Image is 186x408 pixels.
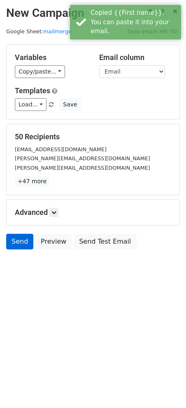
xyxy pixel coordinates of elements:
[43,28,72,35] a: mailmerge
[35,234,72,249] a: Preview
[6,28,72,35] small: Google Sheet:
[74,234,136,249] a: Send Test Email
[91,8,178,36] div: Copied {{First name}}. You can paste it into your email.
[15,146,107,152] small: [EMAIL_ADDRESS][DOMAIN_NAME]
[15,86,50,95] a: Templates
[145,369,186,408] iframe: Chat Widget
[15,65,65,78] a: Copy/paste...
[59,98,81,111] button: Save
[6,234,33,249] a: Send
[15,208,171,217] h5: Advanced
[15,176,49,187] a: +47 more
[15,165,150,171] small: [PERSON_NAME][EMAIL_ADDRESS][DOMAIN_NAME]
[15,132,171,141] h5: 50 Recipients
[6,6,180,20] h2: New Campaign
[15,53,87,62] h5: Variables
[99,53,171,62] h5: Email column
[15,98,46,111] a: Load...
[15,155,150,161] small: [PERSON_NAME][EMAIL_ADDRESS][DOMAIN_NAME]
